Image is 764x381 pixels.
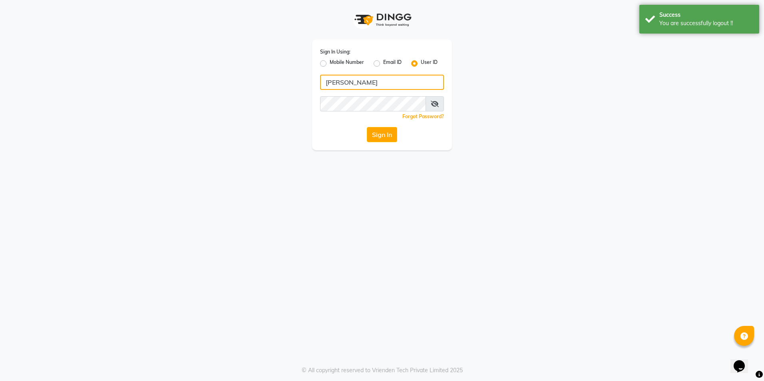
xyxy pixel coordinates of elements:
div: You are successfully logout !! [659,19,753,28]
img: logo1.svg [350,8,414,32]
input: Username [320,96,426,111]
iframe: chat widget [730,349,756,373]
label: User ID [421,59,438,68]
label: Sign In Using: [320,48,350,56]
button: Sign In [367,127,397,142]
label: Mobile Number [330,59,364,68]
label: Email ID [383,59,402,68]
a: Forgot Password? [402,113,444,119]
input: Username [320,75,444,90]
div: Success [659,11,753,19]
